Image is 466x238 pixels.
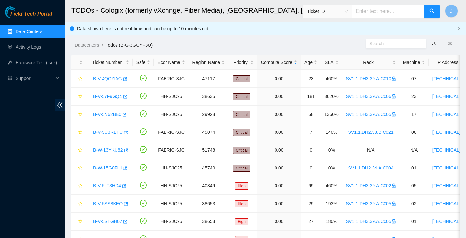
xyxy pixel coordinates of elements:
[342,141,399,159] td: N/A
[427,38,441,49] button: download
[140,93,147,99] span: check-circle
[369,40,418,47] input: Search
[78,76,82,81] span: star
[321,159,342,177] td: 0%
[399,141,429,159] td: N/A
[301,141,321,159] td: 0
[102,43,103,48] span: /
[154,195,189,213] td: HH-SJC25
[321,88,342,106] td: 3620%
[105,43,153,48] a: Todos (B-G-3GCYF3U)
[399,177,429,195] td: 05
[301,106,321,123] td: 68
[189,88,229,106] td: 38635
[16,44,41,50] a: Activity Logs
[93,112,121,117] a: B-V-5N62BB0
[78,112,82,117] span: star
[257,123,301,141] td: 0.00
[391,183,396,188] span: lock
[78,148,82,153] span: star
[257,88,301,106] td: 0.00
[391,94,396,99] span: lock
[391,112,396,117] span: lock
[75,91,83,102] button: star
[450,7,453,15] span: J
[399,123,429,141] td: 06
[75,163,83,173] button: star
[189,141,229,159] td: 51748
[154,106,189,123] td: HH-SJC25
[233,129,250,136] span: Critical
[75,216,83,227] button: star
[301,123,321,141] td: 7
[257,177,301,195] td: 0.00
[78,94,82,99] span: star
[189,106,229,123] td: 29928
[399,195,429,213] td: 02
[233,165,250,172] span: Critical
[233,147,250,154] span: Critical
[189,177,229,195] td: 40349
[346,183,396,188] a: SV1.1.DH3.39.A.C002lock
[391,76,396,81] span: lock
[321,213,342,231] td: 180%
[424,5,440,18] button: search
[75,73,83,84] button: star
[432,41,436,46] a: download
[321,106,342,123] td: 1360%
[140,200,147,207] span: check-circle
[233,75,250,82] span: Critical
[301,70,321,88] td: 23
[93,165,122,170] a: B-W-15G0FIH
[75,198,83,209] button: star
[154,213,189,231] td: HH-SJC25
[233,93,250,100] span: Critical
[399,70,429,88] td: 07
[391,201,396,206] span: lock
[399,213,429,231] td: 01
[257,141,301,159] td: 0.00
[93,219,122,224] a: B-V-5STGH07
[78,183,82,189] span: star
[75,127,83,137] button: star
[429,8,435,15] span: search
[301,195,321,213] td: 29
[307,6,348,16] span: Ticket ID
[10,11,52,17] span: Field Tech Portal
[348,165,394,170] a: SV1.1.DH2.34.A.C004
[257,106,301,123] td: 0.00
[235,200,248,207] span: High
[346,219,396,224] a: SV1.1.DH3.39.A.C005lock
[75,109,83,119] button: star
[140,110,147,117] span: check-circle
[78,130,82,135] span: star
[75,43,99,48] a: Datacenters
[78,201,82,207] span: star
[399,106,429,123] td: 17
[346,112,396,117] a: SV1.1.DH3.39.A.C005lock
[154,88,189,106] td: HH-SJC25
[233,111,250,118] span: Critical
[189,123,229,141] td: 45074
[75,181,83,191] button: star
[189,195,229,213] td: 38653
[140,164,147,171] span: check-circle
[154,177,189,195] td: HH-SJC25
[140,146,147,153] span: check-circle
[140,128,147,135] span: check-circle
[457,27,461,31] button: close
[154,70,189,88] td: FABRIC-SJC
[189,70,229,88] td: 47117
[16,29,42,34] a: Data Centers
[321,70,342,88] td: 460%
[257,70,301,88] td: 0.00
[257,195,301,213] td: 0.00
[93,201,123,206] a: B-V-5SS8KEO
[93,76,122,81] a: B-V-4QCZIAG
[399,88,429,106] td: 23
[352,5,424,18] input: Enter text here...
[93,130,123,135] a: B-V-5U3RBTU
[346,76,396,81] a: SV1.1.DH3.39.A.C010lock
[16,60,57,65] a: Hardware Test (isok)
[257,159,301,177] td: 0.00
